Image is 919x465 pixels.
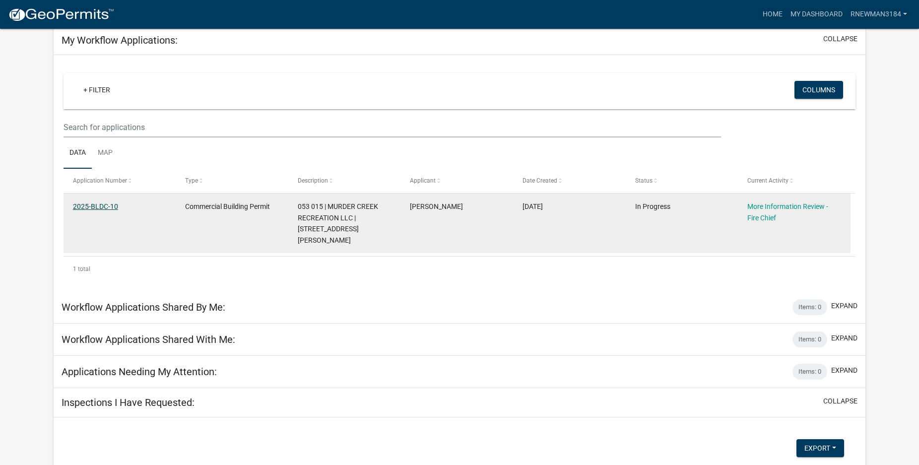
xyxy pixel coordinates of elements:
[787,5,847,24] a: My Dashboard
[759,5,787,24] a: Home
[62,366,217,378] h5: Applications Needing My Attention:
[73,177,127,184] span: Application Number
[796,439,844,457] button: Export
[823,396,857,406] button: collapse
[635,202,670,210] span: In Progress
[523,202,543,210] span: 02/07/2025
[747,177,788,184] span: Current Activity
[794,81,843,99] button: Columns
[625,169,738,193] datatable-header-cell: Status
[792,332,827,347] div: Items: 0
[62,34,178,46] h5: My Workflow Applications:
[298,177,328,184] span: Description
[92,137,119,169] a: Map
[62,397,195,408] h5: Inspections I Have Requested:
[513,169,626,193] datatable-header-cell: Date Created
[831,301,857,311] button: expand
[62,301,225,313] h5: Workflow Applications Shared By Me:
[635,177,653,184] span: Status
[523,177,557,184] span: Date Created
[64,117,722,137] input: Search for applications
[54,55,866,291] div: collapse
[64,137,92,169] a: Data
[185,177,198,184] span: Type
[400,169,513,193] datatable-header-cell: Applicant
[823,34,857,44] button: collapse
[792,299,827,315] div: Items: 0
[847,5,911,24] a: RNewman3184
[410,202,463,210] span: Russell Newman
[831,365,857,376] button: expand
[176,169,288,193] datatable-header-cell: Type
[64,169,176,193] datatable-header-cell: Application Number
[73,202,118,210] a: 2025-BLDC-10
[62,333,235,345] h5: Workflow Applications Shared With Me:
[792,364,827,380] div: Items: 0
[747,202,828,222] a: More Information Review - Fire Chief
[410,177,436,184] span: Applicant
[831,333,857,343] button: expand
[288,169,401,193] datatable-header-cell: Description
[298,202,378,244] span: 053 015 | MURDER CREEK RECREATION LLC | 223 Homer Chiles Rd
[75,81,118,99] a: + Filter
[64,257,856,281] div: 1 total
[185,202,270,210] span: Commercial Building Permit
[738,169,851,193] datatable-header-cell: Current Activity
